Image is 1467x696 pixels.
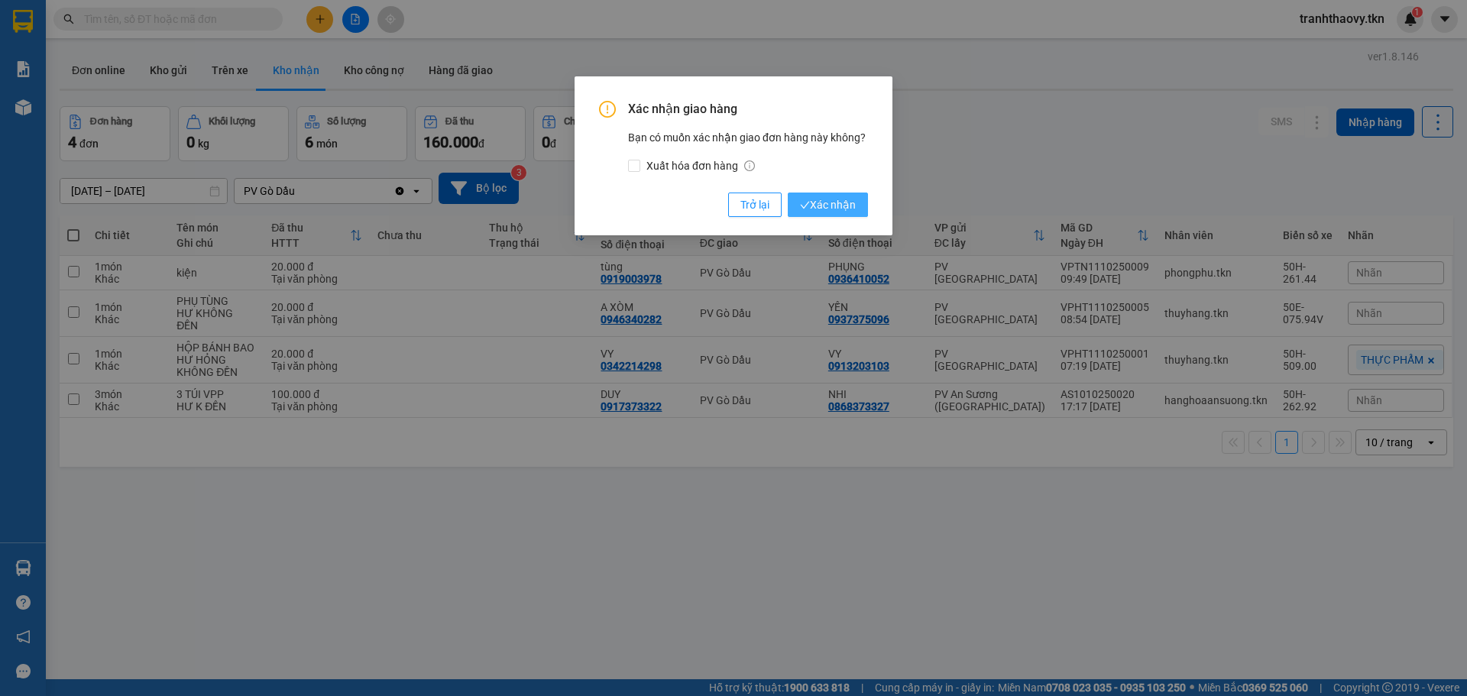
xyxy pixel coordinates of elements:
[19,111,171,136] b: GỬI : PV Gò Dầu
[599,101,616,118] span: exclamation-circle
[143,57,639,76] li: Hotline: 1900 8153
[728,193,782,217] button: Trở lại
[800,196,856,213] span: Xác nhận
[740,196,769,213] span: Trở lại
[788,193,868,217] button: checkXác nhận
[19,19,96,95] img: logo.jpg
[143,37,639,57] li: [STREET_ADDRESS][PERSON_NAME]. [GEOGRAPHIC_DATA], Tỉnh [GEOGRAPHIC_DATA]
[744,160,755,171] span: info-circle
[640,157,761,174] span: Xuất hóa đơn hàng
[628,129,868,174] div: Bạn có muốn xác nhận giao đơn hàng này không?
[800,200,810,210] span: check
[628,101,868,118] span: Xác nhận giao hàng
